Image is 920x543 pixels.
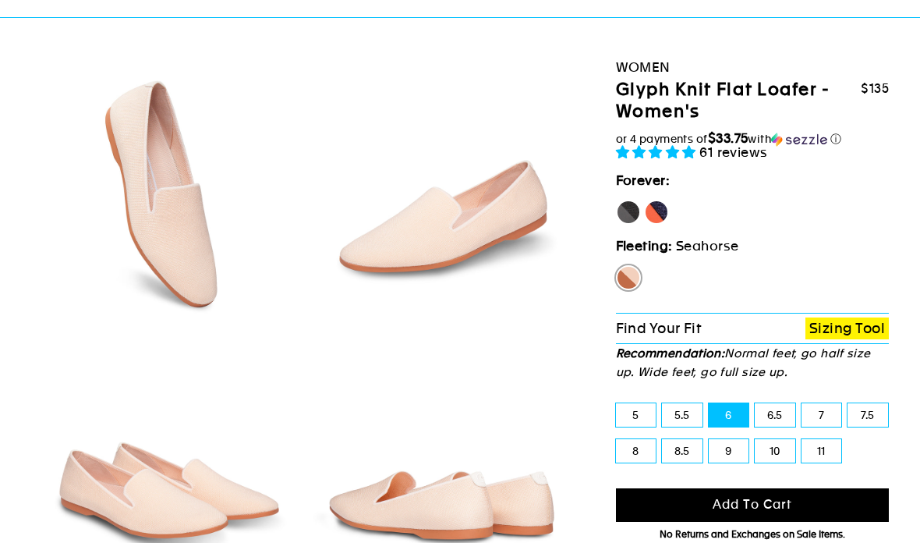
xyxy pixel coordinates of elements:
[616,439,656,463] label: 8
[616,238,673,254] strong: Fleeting:
[676,238,738,254] span: Seahorse
[616,200,641,225] label: Panther
[801,439,842,463] label: 11
[662,439,702,463] label: 8.5
[755,439,795,463] label: 10
[616,172,671,188] strong: Forever:
[662,403,702,427] label: 5.5
[616,346,725,360] strong: Recommendation:
[616,488,890,522] button: Add to cart
[616,403,656,427] label: 5
[660,529,845,540] span: No Returns and Exchanges on Sale Items.
[313,64,573,325] img: Seahorse
[713,497,792,512] span: Add to cart
[616,265,641,290] label: Seahorse
[805,318,889,340] a: Sizing Tool
[847,403,888,427] label: 7.5
[616,131,890,147] div: or 4 payments of$33.75withSezzle Click to learn more about Sezzle
[616,144,700,160] span: 4.90 stars
[709,403,749,427] label: 6
[699,144,768,160] span: 61 reviews
[616,320,702,336] span: Find Your Fit
[771,133,827,147] img: Sezzle
[709,439,749,463] label: 9
[755,403,795,427] label: 6.5
[801,403,842,427] label: 7
[38,64,299,325] img: Seahorse
[616,79,862,123] h1: Glyph Knit Flat Loafer - Women's
[616,344,890,382] p: Normal feet, go half size up. Wide feet, go full size up.
[861,81,889,96] span: $135
[616,131,890,147] div: or 4 payments of with
[616,57,890,78] div: Women
[644,200,669,225] label: [PERSON_NAME]
[708,130,748,146] span: $33.75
